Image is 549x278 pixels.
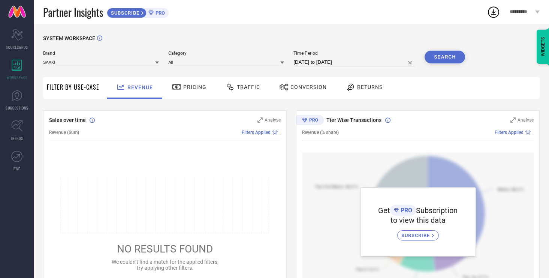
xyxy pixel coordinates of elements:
span: SCORECARDS [6,44,28,50]
span: SUBSCRIBE [401,233,432,238]
span: Filters Applied [495,130,524,135]
svg: Zoom [257,117,263,123]
span: WORKSPACE [7,75,27,80]
span: SUGGESTIONS [6,105,28,111]
span: Revenue [127,84,153,90]
div: Open download list [487,5,500,19]
span: We couldn’t find a match for the applied filters, try applying other filters. [112,259,218,271]
span: | [533,130,534,135]
span: SYSTEM WORKSPACE [43,35,95,41]
span: PRO [154,10,165,16]
span: Category [168,51,284,56]
span: Revenue (% share) [302,130,339,135]
svg: Zoom [510,117,516,123]
span: Partner Insights [43,5,103,20]
span: Conversion [290,84,327,90]
span: Returns [357,84,383,90]
span: Analyse [518,117,534,123]
span: Get [378,206,390,215]
span: Filters Applied [242,130,271,135]
span: Brand [43,51,159,56]
span: PRO [399,207,412,214]
input: Select time period [293,58,415,67]
span: TRENDS [10,135,23,141]
span: Tier Wise Transactions [326,117,381,123]
a: SUBSCRIBEPRO [107,6,169,18]
div: Premium [296,115,324,126]
a: SUBSCRIBE [397,225,439,240]
span: Pricing [183,84,206,90]
span: Time Period [293,51,415,56]
span: Revenue (Sum) [49,130,79,135]
span: Filter By Use-Case [47,83,99,92]
span: NO RESULTS FOUND [117,243,213,255]
span: Sales over time [49,117,86,123]
button: Search [425,51,465,63]
span: | [280,130,281,135]
span: Analyse [265,117,281,123]
span: Subscription [416,206,458,215]
span: SUBSCRIBE [107,10,141,16]
span: FWD [13,166,21,171]
span: Traffic [237,84,260,90]
span: to view this data [390,216,446,225]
